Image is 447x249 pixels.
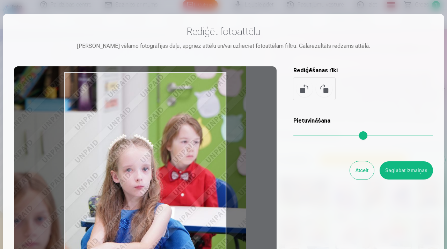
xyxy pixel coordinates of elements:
[14,25,433,38] h3: Rediģēt fotoattēlu
[350,161,374,180] button: Atcelt
[14,42,433,50] div: [PERSON_NAME] vēlamo fotogrāfijas daļu, apgriez attēlu un/vai uzlieciet fotoattēlam filtru. Galar...
[293,117,433,125] h5: Pietuvināšana
[380,161,433,180] button: Saglabāt izmaiņas
[293,66,433,75] h5: Rediģēšanas rīki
